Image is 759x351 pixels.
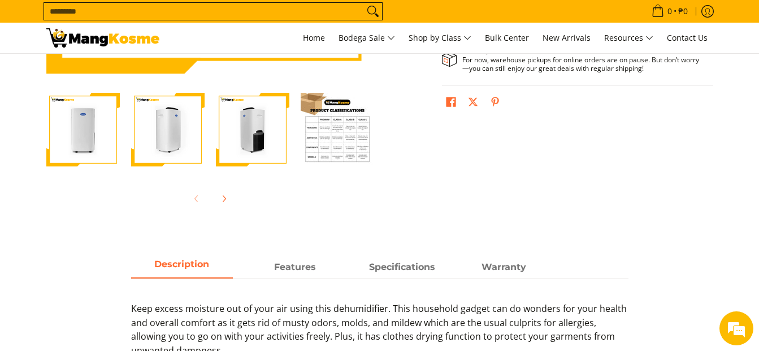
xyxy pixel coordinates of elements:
[604,31,653,45] span: Resources
[297,23,331,53] a: Home
[661,23,713,53] a: Contact Us
[479,23,535,53] a: Bulk Center
[216,93,289,166] img: Carrier 30L White Dehumidifier (Class B)-3
[482,262,526,272] strong: Warranty
[46,93,120,166] img: carrier-30-liter-dehumidier-premium-full-view-mang-kosme
[131,257,233,277] span: Description
[333,23,401,53] a: Bodega Sale
[364,3,382,20] button: Search
[485,32,529,43] span: Bulk Center
[403,23,477,53] a: Shop by Class
[537,23,596,53] a: New Arrivals
[409,31,471,45] span: Shop by Class
[453,257,555,279] a: Description 3
[274,262,316,272] strong: Features
[46,28,159,48] img: Carrier 30-Liter Dehumidifier - White (Class B) l Mang Kosme
[676,7,689,15] span: ₱0
[303,32,325,43] span: Home
[211,186,236,211] button: Next
[598,23,659,53] a: Resources
[443,94,459,113] a: Share on Facebook
[131,257,233,279] a: Description
[171,23,713,53] nav: Main Menu
[667,32,708,43] span: Contact Us
[339,31,395,45] span: Bodega Sale
[462,55,702,72] p: For now, warehouse pickups for online orders are on pause. But don’t worry—you can still enjoy ou...
[465,94,481,113] a: Post on X
[244,257,346,279] a: Description 1
[352,257,453,279] a: Description 2
[301,93,374,166] img: Carrier 30L White Dehumidifier (Class B)-4
[369,262,435,272] strong: Specifications
[131,93,205,166] img: Carrier 30L White Dehumidifier (Class B)-2
[648,5,691,18] span: •
[666,7,674,15] span: 0
[543,32,591,43] span: New Arrivals
[487,94,503,113] a: Pin on Pinterest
